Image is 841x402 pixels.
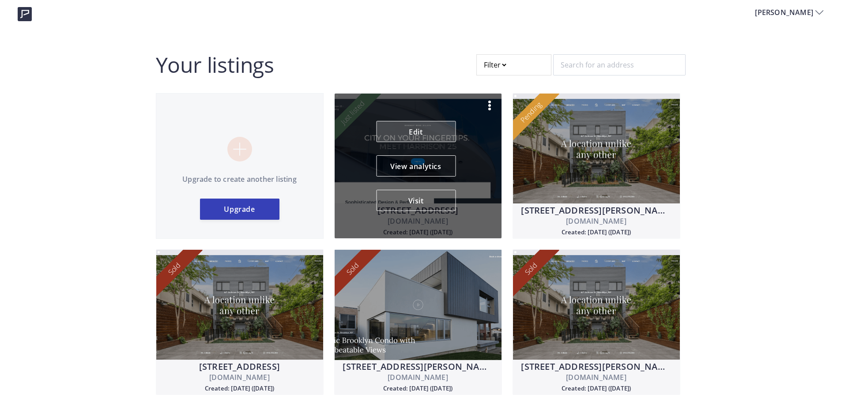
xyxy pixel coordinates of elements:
a: Edit [376,121,456,142]
span: [PERSON_NAME] [755,7,815,18]
input: Search for an address [553,54,686,75]
img: logo [18,7,32,21]
button: View analytics [376,155,456,177]
a: Upgrade [200,199,279,220]
p: Upgrade to create another listing [156,174,323,184]
h2: Your listings [156,54,274,75]
button: Visit [376,190,456,211]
